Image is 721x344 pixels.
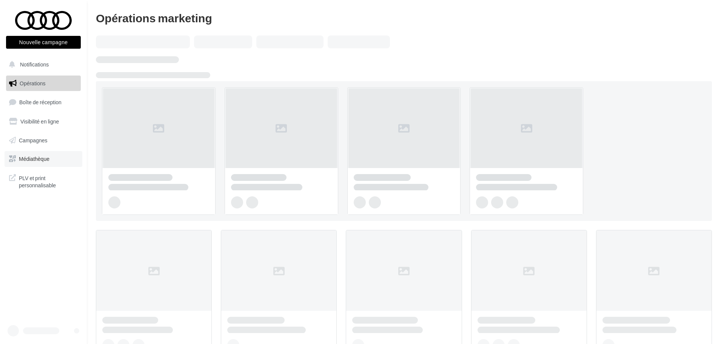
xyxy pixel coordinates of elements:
span: Notifications [20,61,49,68]
span: Opérations [20,80,45,86]
a: Médiathèque [5,151,82,167]
span: PLV et print personnalisable [19,173,78,189]
a: Boîte de réception [5,94,82,110]
button: Notifications [5,57,79,73]
button: Nouvelle campagne [6,36,81,49]
a: Visibilité en ligne [5,114,82,130]
div: Opérations marketing [96,12,712,23]
span: Campagnes [19,137,48,143]
a: Opérations [5,76,82,91]
a: PLV et print personnalisable [5,170,82,192]
a: Campagnes [5,133,82,148]
span: Médiathèque [19,156,49,162]
span: Boîte de réception [19,99,62,105]
span: Visibilité en ligne [20,118,59,125]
